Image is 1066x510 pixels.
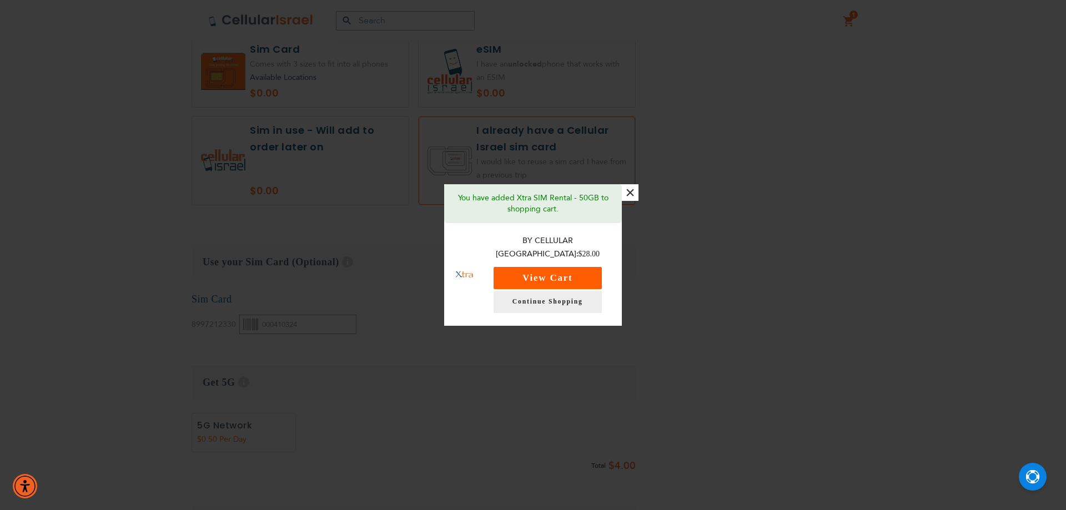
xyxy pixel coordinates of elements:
[452,193,614,215] p: You have added Xtra SIM Rental - 50GB to shopping cart.
[622,184,638,201] button: ×
[579,250,600,258] span: $28.00
[485,234,611,261] p: By Cellular [GEOGRAPHIC_DATA]:
[13,474,37,498] div: Accessibility Menu
[494,267,602,289] button: View Cart
[494,291,602,313] a: Continue Shopping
